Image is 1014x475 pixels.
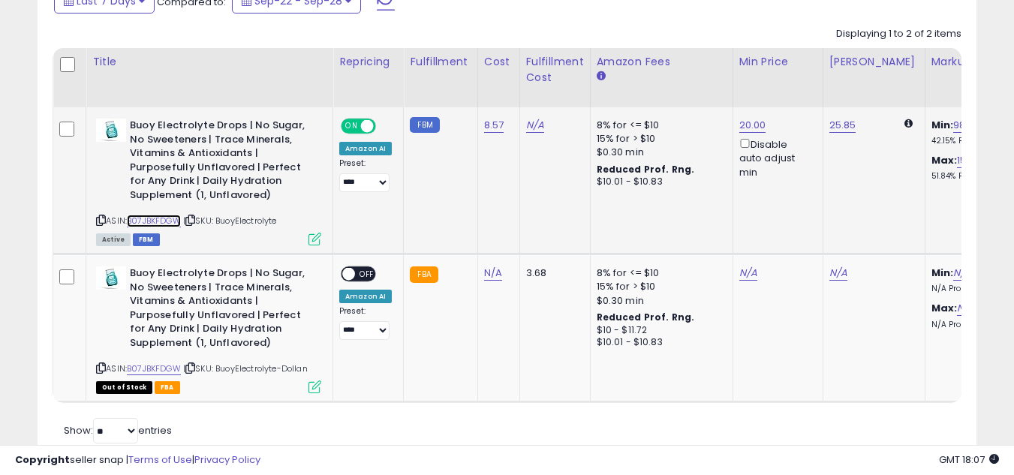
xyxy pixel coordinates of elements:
[128,452,192,467] a: Terms of Use
[739,266,757,281] a: N/A
[183,215,277,227] span: | SKU: BuoyElectrolyte
[931,153,958,167] b: Max:
[15,452,70,467] strong: Copyright
[96,381,152,394] span: All listings that are currently out of stock and unavailable for purchase on Amazon
[597,294,721,308] div: $0.30 min
[96,233,131,246] span: All listings currently available for purchase on Amazon
[597,146,721,159] div: $0.30 min
[484,54,513,70] div: Cost
[96,119,126,142] img: 31YA1-E1fIL._SL40_.jpg
[526,118,544,133] a: N/A
[597,311,695,323] b: Reduced Prof. Rng.
[339,306,392,340] div: Preset:
[484,266,502,281] a: N/A
[127,362,181,375] a: B07JBKFDGW
[597,280,721,293] div: 15% for > $10
[374,120,398,133] span: OFF
[939,452,999,467] span: 2025-10-6 18:07 GMT
[739,54,817,70] div: Min Price
[931,266,954,280] b: Min:
[597,54,727,70] div: Amazon Fees
[130,266,312,353] b: Buoy Electrolyte Drops | No Sugar, No Sweeteners | Trace Minerals, Vitamins & Antioxidants | Purp...
[597,336,721,349] div: $10.01 - $10.83
[597,176,721,188] div: $10.01 - $10.83
[953,118,979,133] a: 98.37
[96,266,126,290] img: 31YA1-E1fIL._SL40_.jpg
[127,215,181,227] a: B07JBKFDGW
[342,120,361,133] span: ON
[339,142,392,155] div: Amazon AI
[597,132,721,146] div: 15% for > $10
[484,118,504,133] a: 8.57
[155,381,180,394] span: FBA
[597,324,721,337] div: $10 - $11.72
[339,290,392,303] div: Amazon AI
[15,453,260,467] div: seller snap | |
[130,119,312,206] b: Buoy Electrolyte Drops | No Sugar, No Sweeteners | Trace Minerals, Vitamins & Antioxidants | Purp...
[133,233,160,246] span: FBM
[92,54,326,70] div: Title
[597,266,721,280] div: 8% for <= $10
[96,119,321,244] div: ASIN:
[597,70,606,83] small: Amazon Fees.
[339,54,397,70] div: Repricing
[410,266,438,283] small: FBA
[931,118,954,132] b: Min:
[957,301,975,316] a: N/A
[96,266,321,392] div: ASIN:
[597,119,721,132] div: 8% for <= $10
[829,54,919,70] div: [PERSON_NAME]
[526,54,584,86] div: Fulfillment Cost
[410,117,439,133] small: FBM
[739,136,811,179] div: Disable auto adjust min
[410,54,471,70] div: Fulfillment
[355,268,379,281] span: OFF
[836,27,961,41] div: Displaying 1 to 2 of 2 items
[526,266,579,280] div: 3.68
[931,301,958,315] b: Max:
[739,118,766,133] a: 20.00
[183,362,308,374] span: | SKU: BuoyElectrolyte-Dollan
[597,163,695,176] b: Reduced Prof. Rng.
[953,266,971,281] a: N/A
[64,423,172,437] span: Show: entries
[829,266,847,281] a: N/A
[957,153,987,168] a: 156.36
[194,452,260,467] a: Privacy Policy
[339,158,392,192] div: Preset:
[829,118,856,133] a: 25.85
